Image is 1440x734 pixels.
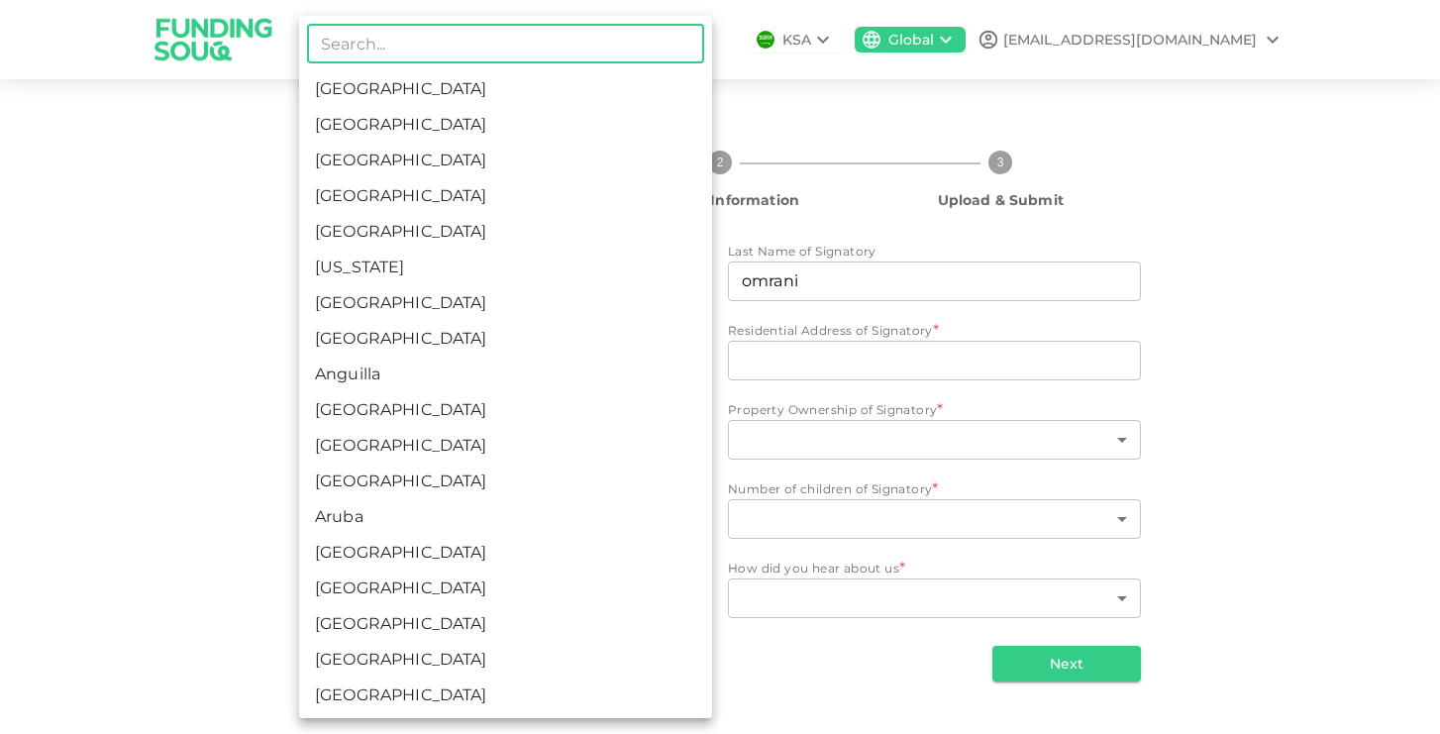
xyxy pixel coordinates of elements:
[299,214,712,250] li: [GEOGRAPHIC_DATA]
[299,357,712,392] li: Anguilla
[307,24,704,63] input: Search...
[299,71,712,107] li: [GEOGRAPHIC_DATA]
[299,392,712,428] li: [GEOGRAPHIC_DATA]
[299,428,712,464] li: [GEOGRAPHIC_DATA]
[299,143,712,178] li: [GEOGRAPHIC_DATA]
[299,678,712,713] li: [GEOGRAPHIC_DATA]
[299,107,712,143] li: [GEOGRAPHIC_DATA]
[299,178,712,214] li: [GEOGRAPHIC_DATA]
[299,250,712,285] li: [US_STATE]
[299,535,712,571] li: [GEOGRAPHIC_DATA]
[299,571,712,606] li: [GEOGRAPHIC_DATA]
[299,499,712,535] li: Aruba
[299,606,712,642] li: [GEOGRAPHIC_DATA]
[299,642,712,678] li: [GEOGRAPHIC_DATA]
[299,464,712,499] li: [GEOGRAPHIC_DATA]
[299,285,712,321] li: [GEOGRAPHIC_DATA]
[299,321,712,357] li: [GEOGRAPHIC_DATA]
